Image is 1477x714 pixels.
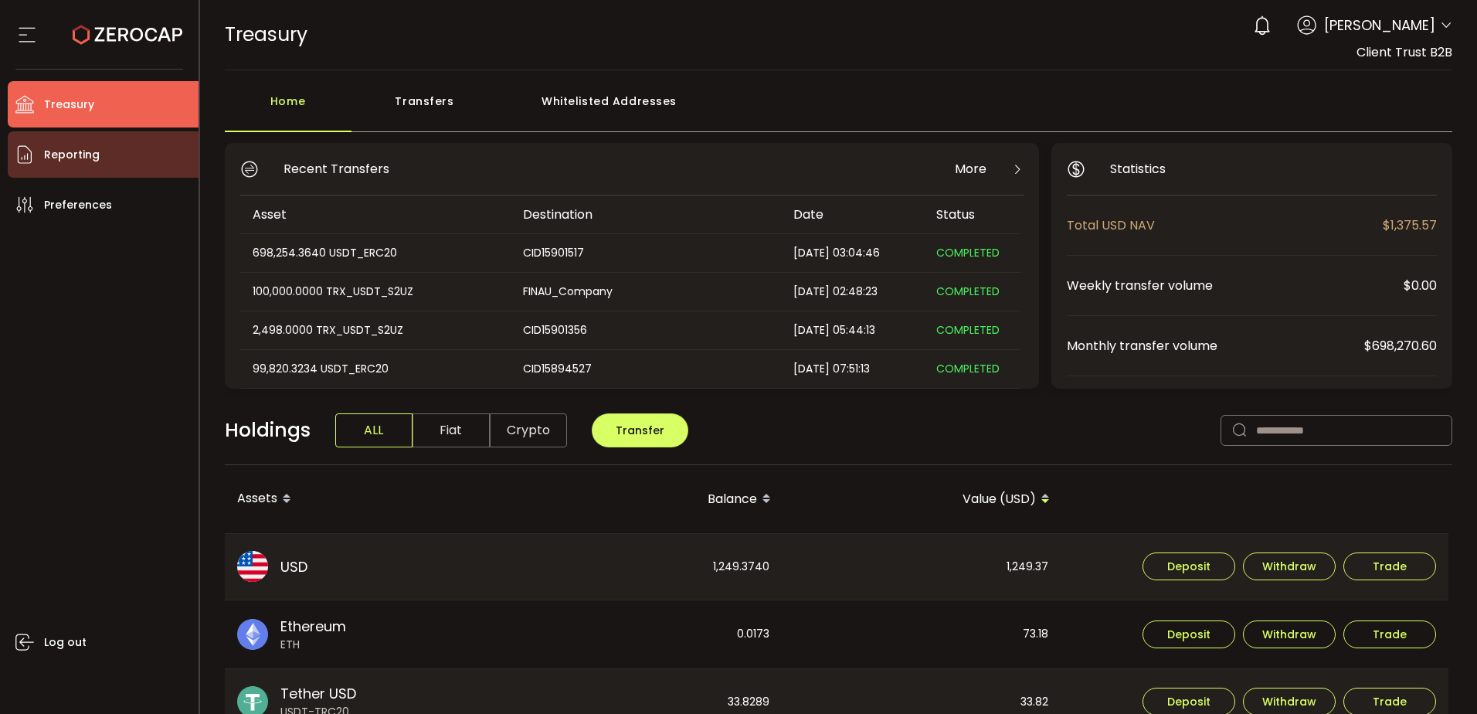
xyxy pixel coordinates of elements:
button: Trade [1343,620,1436,648]
span: Tether USD [280,683,356,704]
span: Trade [1373,696,1407,707]
img: eth_portfolio.svg [237,619,268,650]
span: More [955,159,986,178]
span: Withdraw [1262,561,1316,572]
div: Status [924,206,1020,223]
span: Ethereum [280,616,346,637]
div: Balance [504,486,783,512]
span: $698,270.60 [1364,336,1437,355]
div: Value (USD) [783,486,1062,512]
span: COMPLETED [936,284,1000,299]
span: Treasury [44,93,94,116]
span: [PERSON_NAME] [1324,15,1435,36]
span: COMPLETED [936,361,1000,376]
div: 0.0173 [504,600,782,668]
span: Monthly transfer volume [1067,336,1364,355]
span: $0.00 [1404,276,1437,295]
span: ETH [280,637,346,653]
span: Transfer [616,423,664,438]
span: Deposit [1167,629,1210,640]
span: Recent Transfers [284,159,389,178]
div: FINAU_Company [511,283,779,301]
div: 1,249.37 [783,534,1061,600]
div: Assets [225,486,504,512]
div: [DATE] 05:44:13 [781,321,924,339]
div: 1,249.3740 [504,534,782,600]
div: Whitelisted Addresses [498,86,721,132]
span: Trade [1373,629,1407,640]
span: Treasury [225,21,307,48]
div: 99,820.3234 USDT_ERC20 [240,360,509,378]
div: CID15901356 [511,321,779,339]
div: Asset [240,206,511,223]
span: Withdraw [1262,629,1316,640]
span: USD [280,556,307,577]
span: Holdings [225,416,311,445]
span: Deposit [1167,696,1210,707]
span: Log out [44,631,87,654]
span: Trade [1373,561,1407,572]
span: Weekly transfer volume [1067,276,1404,295]
span: Total USD NAV [1067,216,1383,235]
div: [DATE] 07:51:13 [781,360,924,378]
div: [DATE] 03:04:46 [781,244,924,262]
span: COMPLETED [936,322,1000,338]
button: Withdraw [1243,620,1336,648]
div: 100,000.0000 TRX_USDT_S2UZ [240,283,509,301]
button: Deposit [1143,552,1235,580]
div: Date [781,206,924,223]
span: Fiat [413,413,490,447]
span: COMPLETED [936,245,1000,260]
div: 73.18 [783,600,1061,668]
span: ALL [335,413,413,447]
button: Transfer [592,413,688,447]
div: 698,254.3640 USDT_ERC20 [240,244,509,262]
span: Reporting [44,144,100,166]
span: Preferences [44,194,112,216]
div: Transfers [351,86,498,132]
img: usd_portfolio.svg [237,551,268,582]
div: Destination [511,206,781,223]
div: CID15901517 [511,244,779,262]
span: Deposit [1167,561,1210,572]
button: Deposit [1143,620,1235,648]
iframe: Chat Widget [1400,640,1477,714]
span: Statistics [1110,159,1166,178]
span: Client Trust B2B [1356,43,1452,61]
div: [DATE] 02:48:23 [781,283,924,301]
button: Withdraw [1243,552,1336,580]
div: 2,498.0000 TRX_USDT_S2UZ [240,321,509,339]
div: Home [225,86,351,132]
div: CID15894527 [511,360,779,378]
span: Crypto [490,413,567,447]
span: Withdraw [1262,696,1316,707]
button: Trade [1343,552,1436,580]
span: $1,375.57 [1383,216,1437,235]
